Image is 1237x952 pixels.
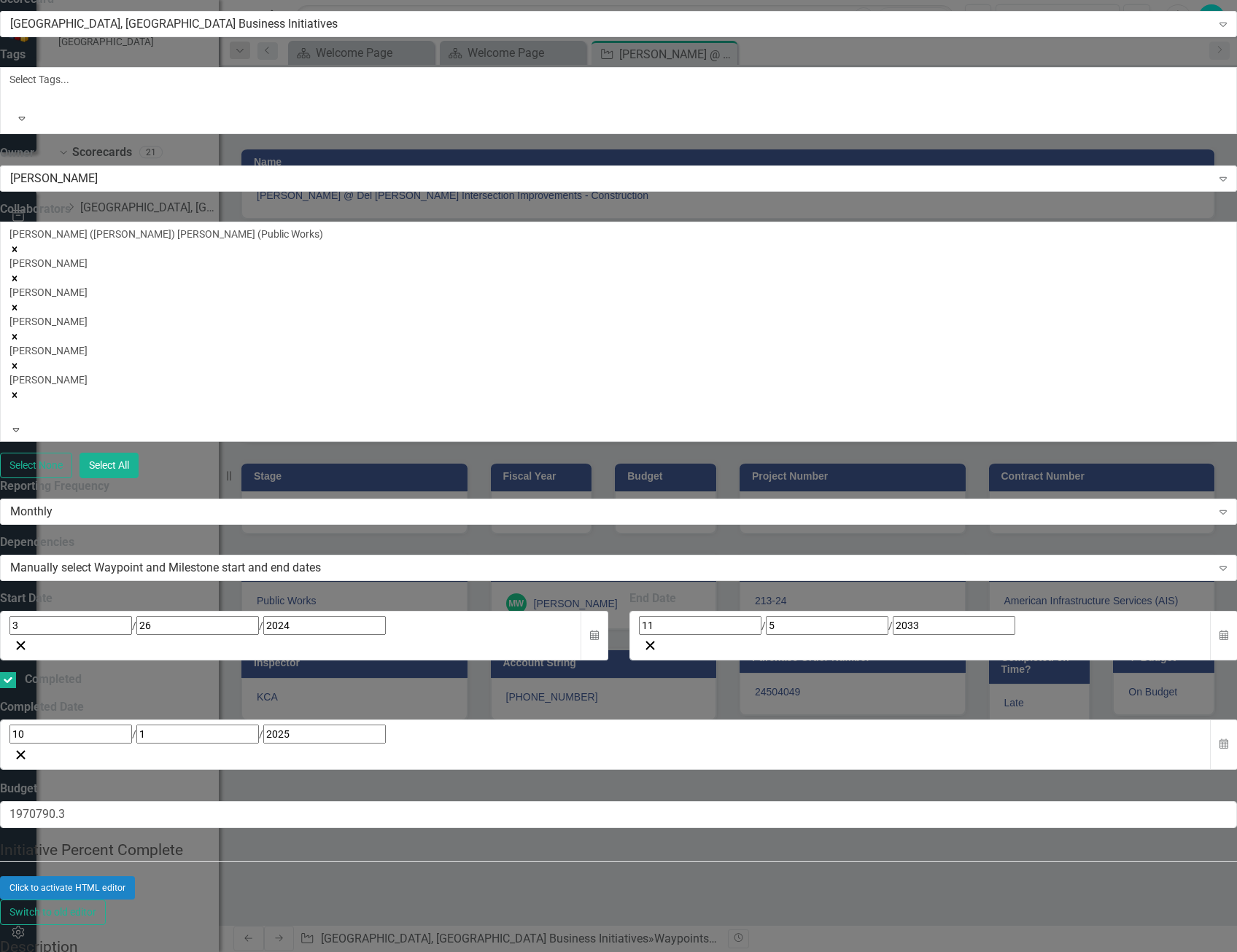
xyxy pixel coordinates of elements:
[888,620,893,631] span: /
[259,620,263,631] span: /
[33,179,1230,196] li: Sub-contractor is working on As-built Plans.
[80,453,139,478] button: Select All
[33,161,1230,179] li: Contractor is working on minor punch list items.
[9,372,1228,387] div: [PERSON_NAME]
[132,728,136,740] span: /
[9,285,1228,300] div: [PERSON_NAME]
[9,358,1228,372] div: Remove Alicia Pearce Smith
[9,314,1228,329] div: [PERSON_NAME]
[9,256,1228,270] div: [PERSON_NAME]
[10,171,1211,187] div: [PERSON_NAME]
[9,329,1228,343] div: Remove Sandra Krieger
[629,590,1237,607] div: End Date
[10,559,1211,576] div: Manually select Waypoint and Milestone start and end dates
[9,270,1228,285] div: Remove Rose Depaula
[10,503,1211,520] div: Monthly
[259,728,263,740] span: /
[4,33,1230,103] p: NTP Issued [DATE] Scheduled Completion [DATE] (Behind Schedule) Contract Amount: $1,970,790.30 (O...
[9,227,1228,241] div: [PERSON_NAME] ([PERSON_NAME]) [PERSON_NAME] (Public Works)
[9,72,1228,87] div: Select Tags...
[4,6,839,18] strong: New traffic signal & intersection improvements - Construction Phase. This is a City-funded projec...
[9,241,1228,256] div: Remove William (Bill) Corbett (Public Works)
[9,387,1228,402] div: Remove Pim Tan
[9,343,1228,358] div: [PERSON_NAME]
[9,300,1228,314] div: Remove Elizabeth Ellis
[132,620,136,631] span: /
[33,146,317,158] span: [DATE] - Fully Operational / Substantial Completion
[4,117,166,129] strong: Project Status (as of [DATE]):
[25,671,82,688] div: Completed
[761,620,766,631] span: /
[10,16,1211,33] div: [GEOGRAPHIC_DATA], [GEOGRAPHIC_DATA] Business Initiatives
